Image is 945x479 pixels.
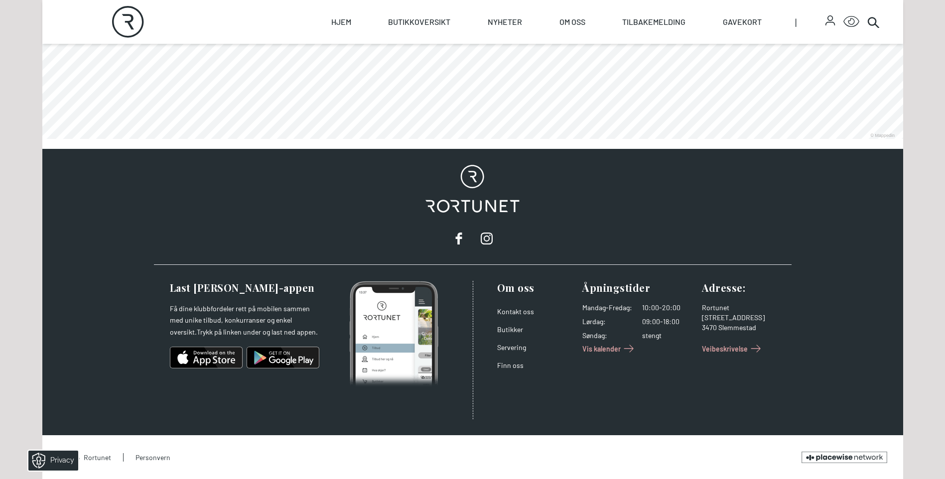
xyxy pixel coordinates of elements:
div: Rortunet [702,303,780,313]
a: facebook [449,229,469,248]
a: Butikker [497,325,523,334]
dt: Søndag : [582,331,632,341]
a: Veibeskrivelse [702,341,764,357]
a: Brought to you by the Placewise Network [802,452,887,463]
div: © Mappedin [828,220,852,226]
h3: Om oss [497,281,575,295]
img: ios [170,346,243,369]
iframe: Manage Preferences [10,447,91,474]
h3: Last [PERSON_NAME]-appen [170,281,319,295]
dt: Lørdag : [582,317,632,327]
div: [STREET_ADDRESS] [702,313,780,323]
dd: 10:00-20:00 [642,303,694,313]
span: 3470 [702,323,717,332]
span: Veibeskrivelse [702,344,748,354]
a: Kontakt oss [497,307,534,316]
img: Photo of mobile app home screen [349,281,438,387]
a: Servering [497,343,526,352]
a: instagram [477,229,497,248]
h3: Åpningstider [582,281,694,295]
p: Få dine klubbfordeler rett på mobilen sammen med unike tilbud, konkurranser og enkel oversikt.Try... [170,303,319,338]
a: Finn oss [497,361,524,369]
span: Slemmestad [718,323,756,332]
span: Vis kalender [582,344,621,354]
img: android [247,346,319,369]
button: Open Accessibility Menu [843,14,859,30]
a: Personvern [123,453,170,462]
h3: Adresse : [702,281,780,295]
details: Attribution [825,219,861,226]
dt: Mandag - Fredag : [582,303,632,313]
a: Vis kalender [582,341,637,357]
dd: 09:00-18:00 [642,317,694,327]
dd: stengt [642,331,694,341]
